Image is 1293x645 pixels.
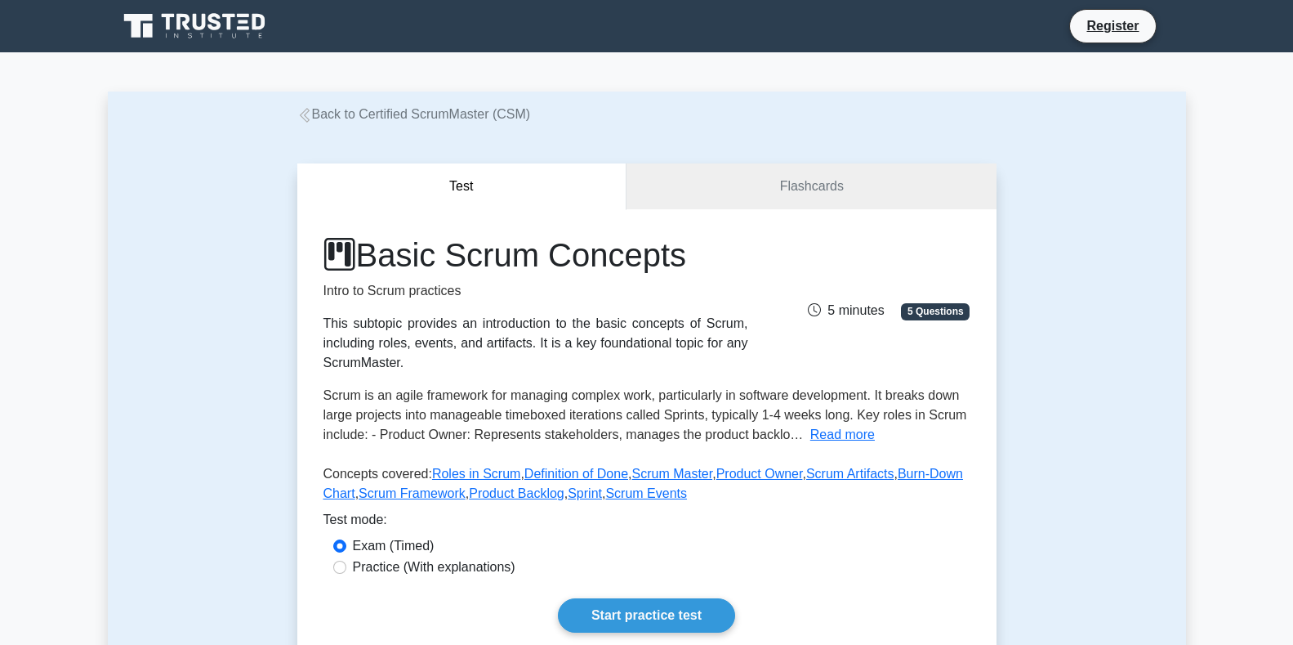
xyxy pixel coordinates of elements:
[524,467,628,481] a: Definition of Done
[353,558,515,577] label: Practice (With explanations)
[323,510,970,536] div: Test mode:
[323,235,748,275] h1: Basic Scrum Concepts
[323,388,967,441] span: Scrum is an agile framework for managing complex work, particularly in software development. It b...
[568,486,602,500] a: Sprint
[469,486,564,500] a: Product Backlog
[626,163,996,210] a: Flashcards
[901,303,970,320] span: 5 Questions
[631,467,712,481] a: Scrum Master
[808,303,884,317] span: 5 minutes
[297,107,531,121] a: Back to Certified ScrumMaster (CSM)
[359,486,466,500] a: Scrum Framework
[810,425,875,445] button: Read more
[716,467,803,481] a: Product Owner
[323,314,748,373] div: This subtopic provides an introduction to the basic concepts of Scrum, including roles, events, a...
[353,536,435,556] label: Exam (Timed)
[297,163,627,210] button: Test
[323,464,970,510] p: Concepts covered: , , , , , , , , ,
[806,467,894,481] a: Scrum Artifacts
[432,467,520,481] a: Roles in Scrum
[558,598,735,633] a: Start practice test
[605,486,687,500] a: Scrum Events
[323,281,748,301] p: Intro to Scrum practices
[1077,16,1148,36] a: Register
